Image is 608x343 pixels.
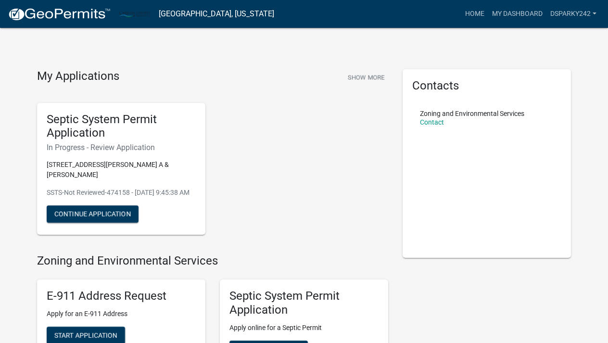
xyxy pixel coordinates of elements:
h5: E-911 Address Request [47,289,196,303]
p: Zoning and Environmental Services [420,110,524,117]
a: Contact [420,118,444,126]
h4: Zoning and Environmental Services [37,254,388,268]
h5: Septic System Permit Application [229,289,379,317]
h5: Septic System Permit Application [47,113,196,140]
a: My Dashboard [488,5,546,23]
a: [GEOGRAPHIC_DATA], [US_STATE] [159,6,274,22]
span: Start Application [54,331,117,339]
p: [STREET_ADDRESS][PERSON_NAME] A & [PERSON_NAME] [47,160,196,180]
img: Carlton County, Minnesota [118,7,151,20]
h5: Contacts [412,79,561,93]
a: dsparky242 [546,5,600,23]
p: Apply for an E-911 Address [47,309,196,319]
button: Continue Application [47,205,139,223]
button: Show More [344,69,388,85]
h6: In Progress - Review Application [47,143,196,152]
h4: My Applications [37,69,119,84]
p: Apply online for a Septic Permit [229,323,379,333]
a: Home [461,5,488,23]
p: SSTS-Not Reviewed-474158 - [DATE] 9:45:38 AM [47,188,196,198]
